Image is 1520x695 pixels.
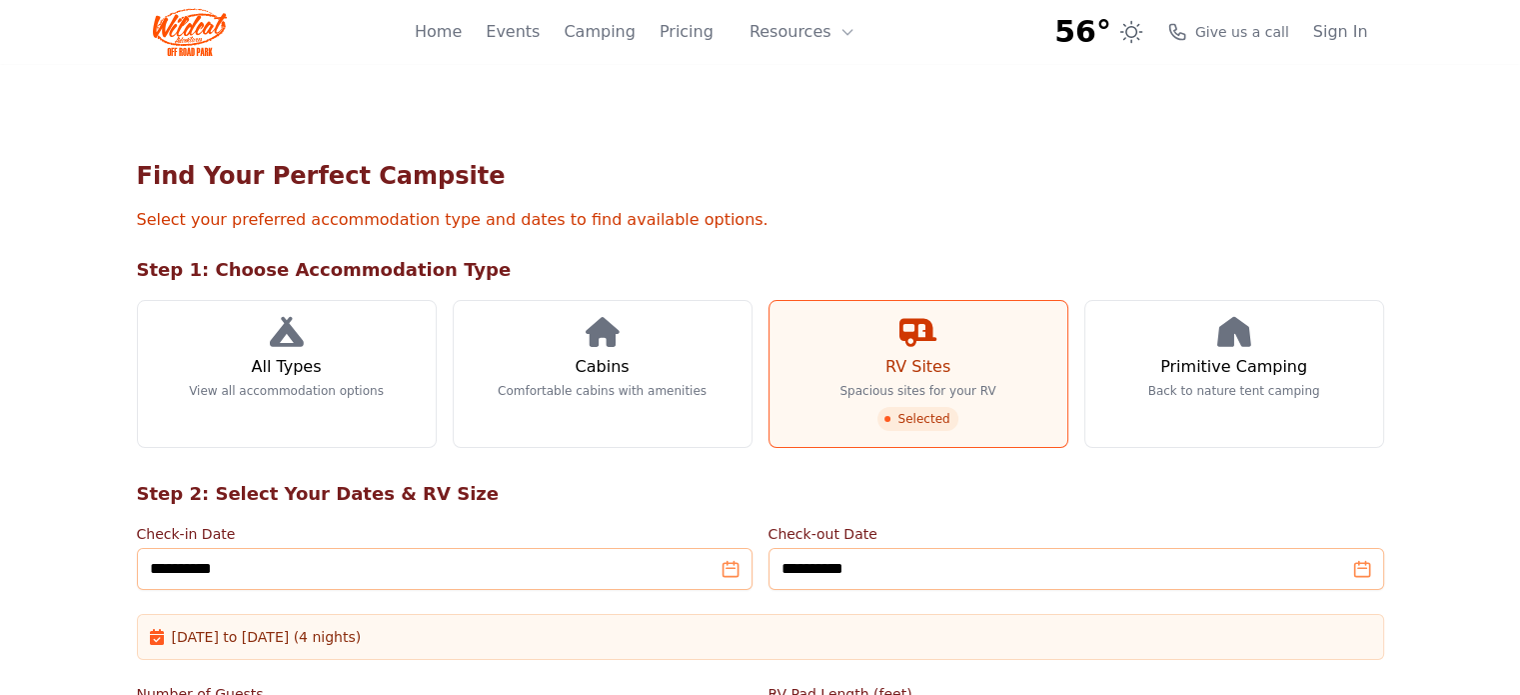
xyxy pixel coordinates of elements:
a: Cabins Comfortable cabins with amenities [453,300,753,448]
a: RV Sites Spacious sites for your RV Selected [768,300,1068,448]
span: 56° [1054,14,1111,50]
p: Back to nature tent camping [1148,383,1320,399]
p: Select your preferred accommodation type and dates to find available options. [137,208,1384,232]
h3: Cabins [575,355,629,379]
h2: Step 1: Choose Accommodation Type [137,256,1384,284]
p: Spacious sites for your RV [839,383,995,399]
label: Check-in Date [137,524,753,544]
p: Comfortable cabins with amenities [498,383,707,399]
a: Home [415,20,462,44]
a: Camping [564,20,635,44]
span: [DATE] to [DATE] (4 nights) [172,627,362,647]
a: All Types View all accommodation options [137,300,437,448]
a: Pricing [660,20,714,44]
span: Give us a call [1195,22,1289,42]
a: Sign In [1313,20,1368,44]
p: View all accommodation options [189,383,384,399]
button: Resources [738,12,867,52]
a: Primitive Camping Back to nature tent camping [1084,300,1384,448]
h3: RV Sites [885,355,950,379]
img: Wildcat Logo [153,8,228,56]
h1: Find Your Perfect Campsite [137,160,1384,192]
h3: Primitive Camping [1160,355,1307,379]
label: Check-out Date [768,524,1384,544]
h2: Step 2: Select Your Dates & RV Size [137,480,1384,508]
h3: All Types [251,355,321,379]
a: Events [486,20,540,44]
a: Give us a call [1167,22,1289,42]
span: Selected [877,407,957,431]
